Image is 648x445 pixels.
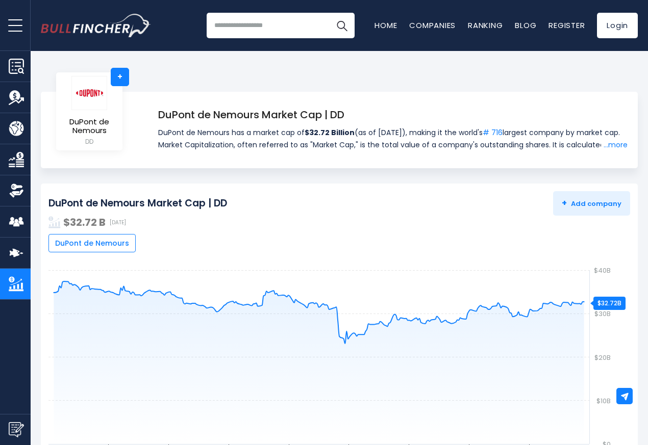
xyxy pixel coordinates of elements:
a: Register [549,20,585,31]
strong: $32.72 B [63,215,106,229]
text: $10B [596,396,611,406]
img: Ownership [9,183,24,198]
button: Search [329,13,355,38]
span: DuPont de Nemours has a market cap of (as of [DATE]), making it the world's largest company by ma... [158,126,628,151]
span: Add company [562,199,621,208]
a: DuPont de Nemours DD [64,75,115,147]
small: DD [64,137,114,146]
a: Companies [409,20,456,31]
text: $20B [594,353,611,362]
a: Go to homepage [41,14,151,37]
a: # 716 [483,127,503,138]
img: addasd [48,216,61,228]
a: Login [597,13,638,38]
text: $40B [594,266,611,275]
a: Blog [515,20,536,31]
strong: $32.72 Billion [305,127,355,138]
span: [DATE] [110,219,126,226]
span: DuPont de Nemours [64,118,114,135]
img: Bullfincher logo [41,14,151,37]
a: Home [375,20,397,31]
a: ...more [601,139,628,151]
strong: + [562,197,567,209]
span: DuPont de Nemours [55,239,129,248]
text: $30B [594,309,611,319]
img: logo [71,76,107,110]
div: $32.72B [593,297,626,310]
a: + [111,68,129,86]
h2: DuPont de Nemours Market Cap | DD [48,197,227,210]
h1: DuPont de Nemours Market Cap | DD [158,107,628,122]
button: +Add company [553,191,630,216]
a: Ranking [468,20,503,31]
